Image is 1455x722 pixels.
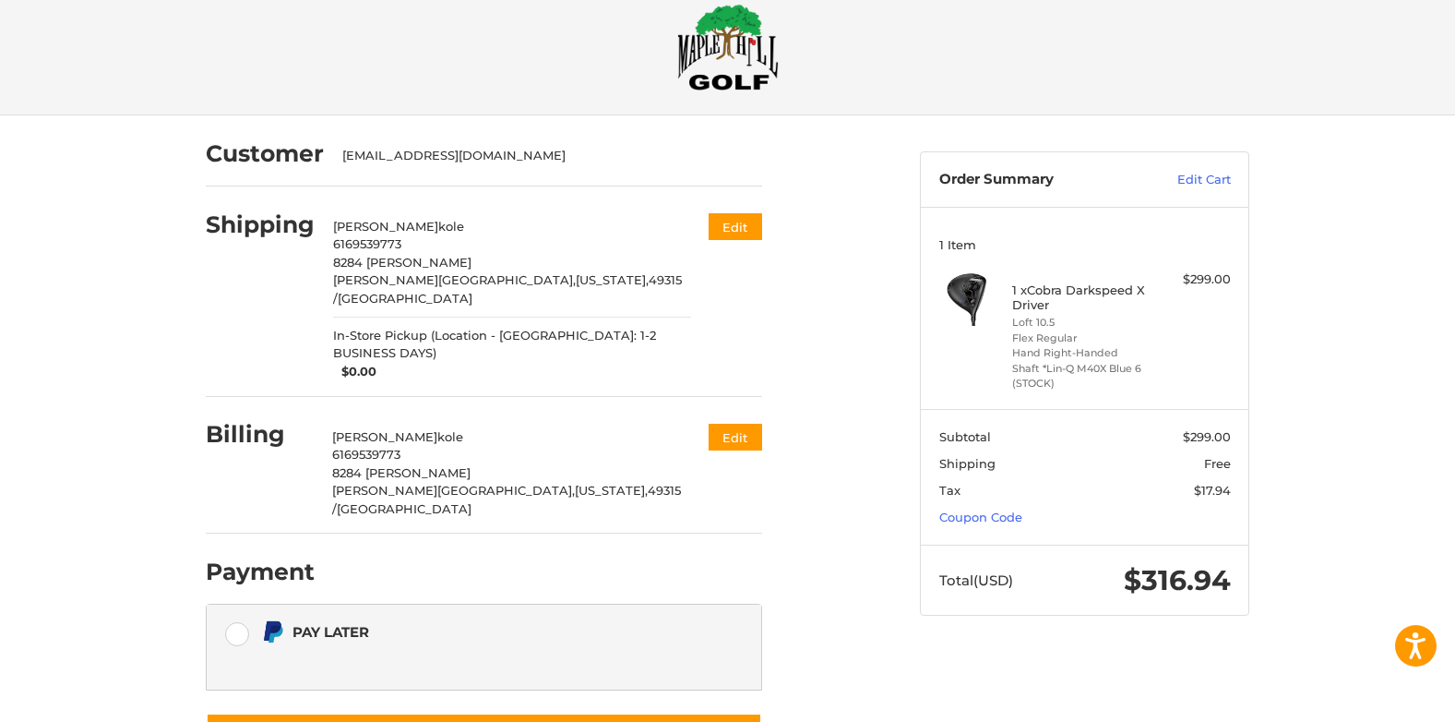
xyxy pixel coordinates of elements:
[206,139,324,168] h2: Customer
[939,483,960,498] span: Tax
[1124,563,1231,597] span: $316.94
[1012,283,1153,313] h4: 1 x Cobra Darkspeed X Driver
[1012,361,1153,391] li: Shaft *Lin-Q M40X Blue 6 (STOCK)
[1183,429,1231,444] span: $299.00
[206,211,315,239] h2: Shipping
[1012,331,1153,346] li: Flex Regular
[261,620,284,644] img: Pay Later icon
[333,255,471,270] span: 8284 [PERSON_NAME]
[437,429,463,444] span: kole
[338,291,472,306] span: [GEOGRAPHIC_DATA]
[677,4,779,90] img: Maple Hill Golf
[332,483,575,498] span: [PERSON_NAME][GEOGRAPHIC_DATA],
[1194,483,1231,498] span: $17.94
[1012,315,1153,331] li: Loft 10.5
[333,272,682,306] span: 49315 /
[939,237,1231,252] h3: 1 Item
[342,147,745,165] div: [EMAIL_ADDRESS][DOMAIN_NAME]
[332,447,400,462] span: 6169539773
[333,236,401,251] span: 6169539773
[939,171,1138,189] h3: Order Summary
[438,219,464,234] span: kole
[332,483,681,516] span: 49315 /
[939,510,1022,524] a: Coupon Code
[333,327,691,363] span: In-Store Pickup (Location - [GEOGRAPHIC_DATA]: 1-2 BUSINESS DAYS)
[1138,171,1231,189] a: Edit Cart
[333,363,377,381] span: $0.00
[261,651,647,668] iframe: PayPal Message 1
[206,558,315,586] h2: Payment
[332,429,437,444] span: [PERSON_NAME]
[1204,456,1231,471] span: Free
[709,424,762,451] button: Edit
[333,219,438,234] span: [PERSON_NAME]
[575,483,648,498] span: [US_STATE],
[939,429,991,444] span: Subtotal
[939,572,1013,589] span: Total (USD)
[576,272,649,287] span: [US_STATE],
[337,501,471,516] span: [GEOGRAPHIC_DATA]
[1158,271,1231,289] div: $299.00
[206,420,314,449] h2: Billing
[1303,672,1455,722] iframe: Google Customer Reviews
[939,456,996,471] span: Shipping
[332,465,471,480] span: 8284 [PERSON_NAME]
[333,272,576,287] span: [PERSON_NAME][GEOGRAPHIC_DATA],
[1012,345,1153,361] li: Hand Right-Handed
[709,213,762,240] button: Edit
[292,617,646,647] div: Pay Later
